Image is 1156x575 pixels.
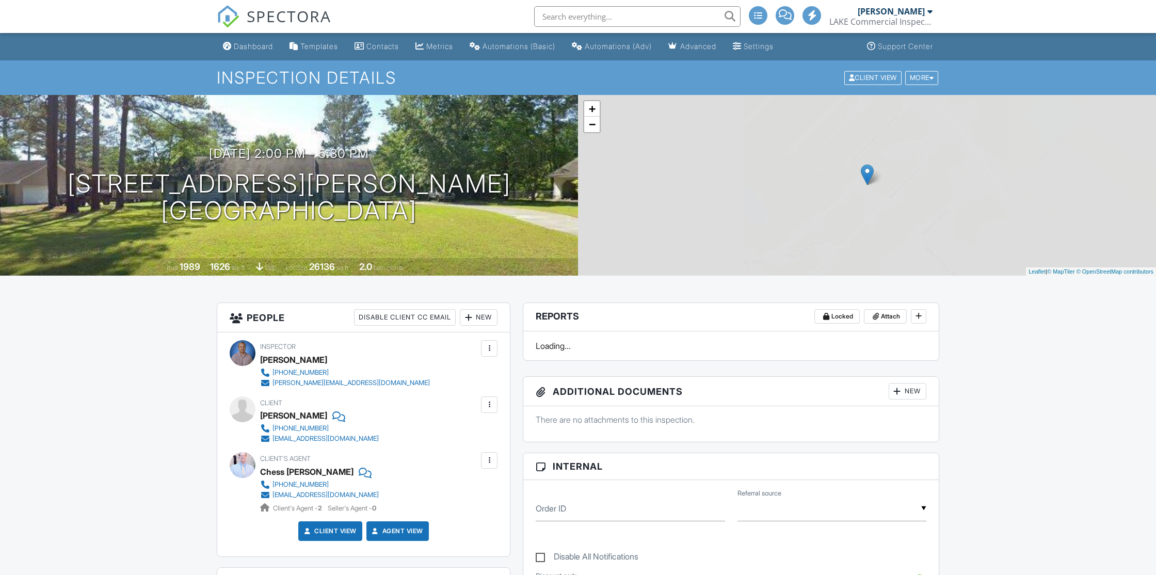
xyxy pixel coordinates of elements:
[209,147,369,161] h3: [DATE] 2:00 pm - 5:30 pm
[350,37,403,56] a: Contacts
[328,504,376,512] span: Seller's Agent -
[167,264,178,271] span: Built
[232,264,246,271] span: sq. ft.
[260,434,379,444] a: [EMAIL_ADDRESS][DOMAIN_NAME]
[584,117,600,132] a: Zoom out
[210,261,230,272] div: 1626
[260,464,354,480] a: Chess [PERSON_NAME]
[483,42,555,51] div: Automations (Basic)
[889,383,926,400] div: New
[1047,268,1075,275] a: © MapTiler
[460,309,497,326] div: New
[260,480,379,490] a: [PHONE_NUMBER]
[426,42,453,51] div: Metrics
[843,73,904,81] a: Client View
[568,37,656,56] a: Automations (Advanced)
[744,42,774,51] div: Settings
[272,481,329,489] div: [PHONE_NUMBER]
[336,264,349,271] span: sq.ft.
[272,435,379,443] div: [EMAIL_ADDRESS][DOMAIN_NAME]
[272,379,430,387] div: [PERSON_NAME][EMAIL_ADDRESS][DOMAIN_NAME]
[260,378,430,388] a: [PERSON_NAME][EMAIL_ADDRESS][DOMAIN_NAME]
[260,352,327,368] div: [PERSON_NAME]
[260,408,327,423] div: [PERSON_NAME]
[272,424,329,433] div: [PHONE_NUMBER]
[844,71,902,85] div: Client View
[905,71,939,85] div: More
[309,261,335,272] div: 26136
[1026,267,1156,276] div: |
[260,399,282,407] span: Client
[260,455,311,462] span: Client's Agent
[265,264,276,271] span: slab
[1077,268,1153,275] a: © OpenStreetMap contributors
[878,42,933,51] div: Support Center
[217,14,331,36] a: SPECTORA
[536,552,638,565] label: Disable All Notifications
[366,42,399,51] div: Contacts
[180,261,200,272] div: 1989
[523,453,939,480] h3: Internal
[536,503,566,514] label: Order ID
[68,170,511,225] h1: [STREET_ADDRESS][PERSON_NAME] [GEOGRAPHIC_DATA]
[260,423,379,434] a: [PHONE_NUMBER]
[858,6,925,17] div: [PERSON_NAME]
[217,303,510,332] h3: People
[272,491,379,499] div: [EMAIL_ADDRESS][DOMAIN_NAME]
[374,264,403,271] span: bathrooms
[217,5,239,28] img: The Best Home Inspection Software - Spectora
[260,368,430,378] a: [PHONE_NUMBER]
[737,489,781,498] label: Referral source
[302,526,357,536] a: Client View
[219,37,277,56] a: Dashboard
[536,414,926,425] p: There are no attachments to this inspection.
[465,37,559,56] a: Automations (Basic)
[260,490,379,500] a: [EMAIL_ADDRESS][DOMAIN_NAME]
[372,504,376,512] strong: 0
[260,343,296,350] span: Inspector
[354,309,456,326] div: Disable Client CC Email
[829,17,933,27] div: LAKE Commercial Inspections & Consulting, llc.
[300,42,338,51] div: Templates
[318,504,322,512] strong: 2
[286,264,308,271] span: Lot Size
[217,69,939,87] h1: Inspection Details
[534,6,741,27] input: Search everything...
[523,377,939,406] h3: Additional Documents
[273,504,324,512] span: Client's Agent -
[247,5,331,27] span: SPECTORA
[370,526,423,536] a: Agent View
[359,261,372,272] div: 2.0
[1029,268,1046,275] a: Leaflet
[680,42,716,51] div: Advanced
[585,42,652,51] div: Automations (Adv)
[729,37,778,56] a: Settings
[584,101,600,117] a: Zoom in
[863,37,937,56] a: Support Center
[411,37,457,56] a: Metrics
[285,37,342,56] a: Templates
[272,369,329,377] div: [PHONE_NUMBER]
[234,42,273,51] div: Dashboard
[664,37,720,56] a: Advanced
